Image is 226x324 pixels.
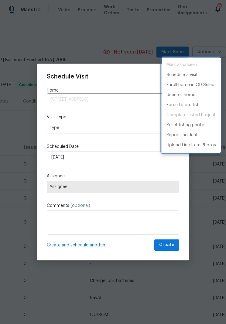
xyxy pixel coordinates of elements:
[166,122,207,128] p: Reset listing photos
[166,72,198,78] p: Schedule a visit
[162,110,221,120] span: Project is already completed
[166,102,199,108] p: Force to pre-list
[166,142,216,148] p: Upload Line Item Photos
[166,82,216,88] p: Enroll home in OD Select
[166,132,198,138] p: Report Incident
[166,92,195,98] p: Unenroll home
